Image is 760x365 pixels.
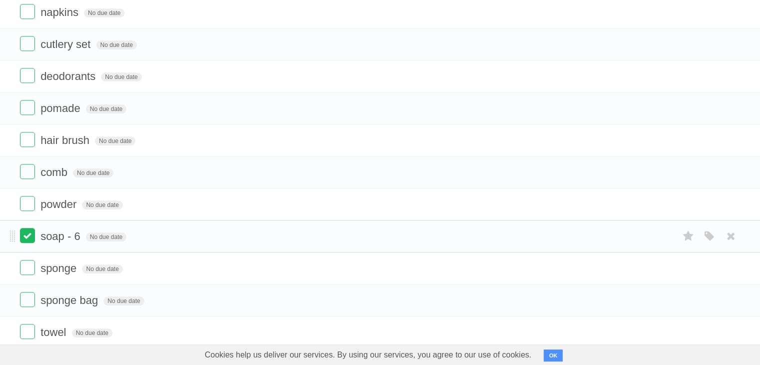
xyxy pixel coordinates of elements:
[20,132,35,147] label: Done
[82,200,122,209] span: No due date
[40,326,68,338] span: towel
[20,292,35,307] label: Done
[679,228,698,244] label: Star task
[195,345,542,365] span: Cookies help us deliver our services. By using our services, you agree to our use of cookies.
[40,262,79,274] span: sponge
[20,4,35,19] label: Done
[40,70,98,82] span: deodorants
[86,232,126,241] span: No due date
[82,264,122,273] span: No due date
[20,260,35,275] label: Done
[40,6,81,18] span: napkins
[20,36,35,51] label: Done
[86,104,126,113] span: No due date
[95,136,135,145] span: No due date
[40,166,70,178] span: comb
[20,68,35,83] label: Done
[20,324,35,339] label: Done
[40,134,92,146] span: hair brush
[20,100,35,115] label: Done
[20,164,35,179] label: Done
[101,72,141,81] span: No due date
[40,102,83,114] span: pomade
[84,8,124,17] span: No due date
[73,168,113,177] span: No due date
[20,228,35,243] label: Done
[544,349,563,361] button: OK
[40,198,79,210] span: powder
[72,328,112,337] span: No due date
[103,296,144,305] span: No due date
[40,38,93,50] span: cutlery set
[96,40,137,49] span: No due date
[20,196,35,211] label: Done
[40,230,83,242] span: soap - 6
[40,294,100,306] span: sponge bag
